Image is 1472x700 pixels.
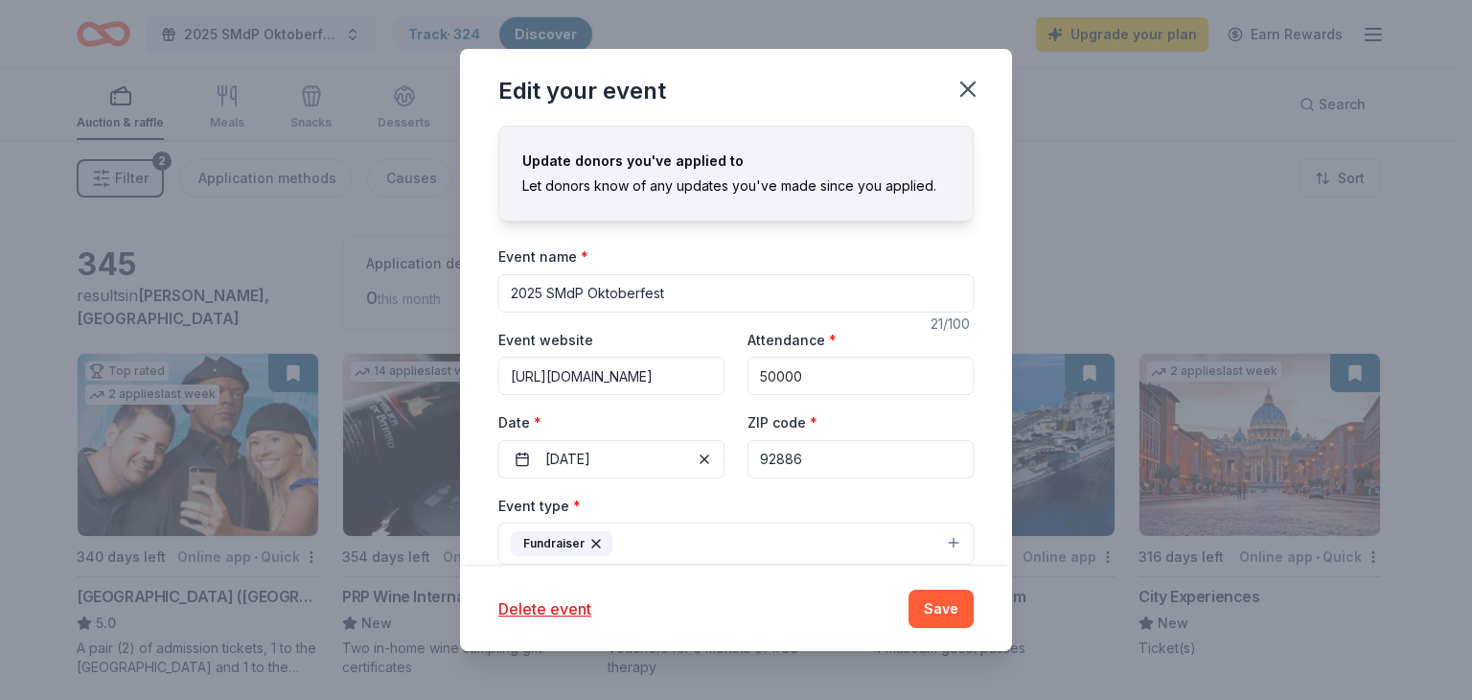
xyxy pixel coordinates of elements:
label: Date [498,413,724,432]
button: Delete event [498,597,591,620]
label: Event type [498,497,581,516]
div: 21 /100 [931,313,974,336]
div: Update donors you've applied to [522,150,950,173]
div: Fundraiser [511,531,612,556]
button: Save [908,590,974,628]
label: Attendance [747,331,837,350]
input: https://www... [498,357,724,395]
button: Fundraiser [498,523,974,565]
label: Event name [498,247,588,267]
label: Event website [498,331,593,350]
label: ZIP code [747,413,817,432]
div: Let donors know of any updates you've made since you applied. [522,175,950,198]
input: 20 [747,357,974,395]
input: 12345 (U.S. only) [747,440,974,478]
input: Spring Fundraiser [498,274,974,313]
button: [DATE] [498,440,724,478]
div: Edit your event [498,76,666,106]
